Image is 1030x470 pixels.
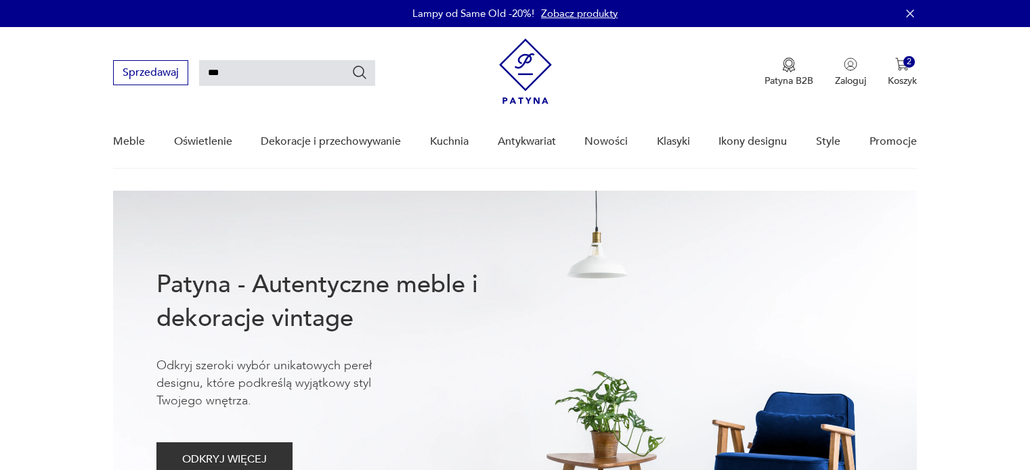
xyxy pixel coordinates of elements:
[718,116,787,168] a: Ikony designu
[113,60,188,85] button: Sprzedawaj
[870,116,917,168] a: Promocje
[816,116,840,168] a: Style
[261,116,401,168] a: Dekoracje i przechowywanie
[782,57,796,72] img: Ikona medalu
[765,57,813,87] button: Patyna B2B
[113,69,188,78] a: Sprzedawaj
[903,56,915,68] div: 2
[541,7,618,20] a: Zobacz produkty
[584,116,628,168] a: Nowości
[835,57,866,87] button: Zaloguj
[888,57,917,87] button: 2Koszyk
[895,57,909,71] img: Ikona koszyka
[657,116,690,168] a: Klasyki
[430,116,469,168] a: Kuchnia
[113,116,145,168] a: Meble
[765,74,813,87] p: Patyna B2B
[888,74,917,87] p: Koszyk
[765,57,813,87] a: Ikona medaluPatyna B2B
[156,357,414,410] p: Odkryj szeroki wybór unikatowych pereł designu, które podkreślą wyjątkowy styl Twojego wnętrza.
[156,456,293,465] a: ODKRYJ WIĘCEJ
[844,57,857,71] img: Ikonka użytkownika
[835,74,866,87] p: Zaloguj
[351,64,368,80] button: Szukaj
[174,116,232,168] a: Oświetlenie
[412,7,534,20] p: Lampy od Same Old -20%!
[499,39,552,104] img: Patyna - sklep z meblami i dekoracjami vintage
[498,116,556,168] a: Antykwariat
[156,268,522,335] h1: Patyna - Autentyczne meble i dekoracje vintage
